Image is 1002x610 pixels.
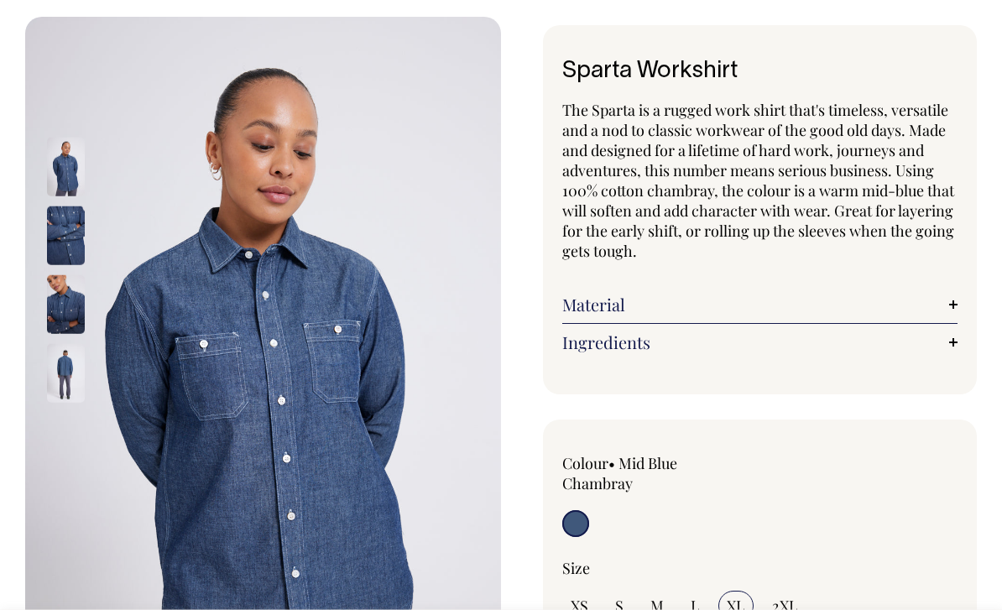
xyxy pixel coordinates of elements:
[562,100,954,261] span: The Sparta is a rugged work shirt that's timeless, versatile and a nod to classic workwear of the...
[47,275,85,334] img: mid-blue-chambray
[562,332,958,352] a: Ingredients
[562,558,958,578] div: Size
[562,59,958,85] h1: Sparta Workshirt
[562,295,958,315] a: Material
[47,138,85,196] img: mid-blue-chambray
[608,453,615,473] span: •
[562,453,677,493] label: Mid Blue Chambray
[562,453,720,493] div: Colour
[47,206,85,265] img: mid-blue-chambray
[47,344,85,403] img: mid-blue-chambray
